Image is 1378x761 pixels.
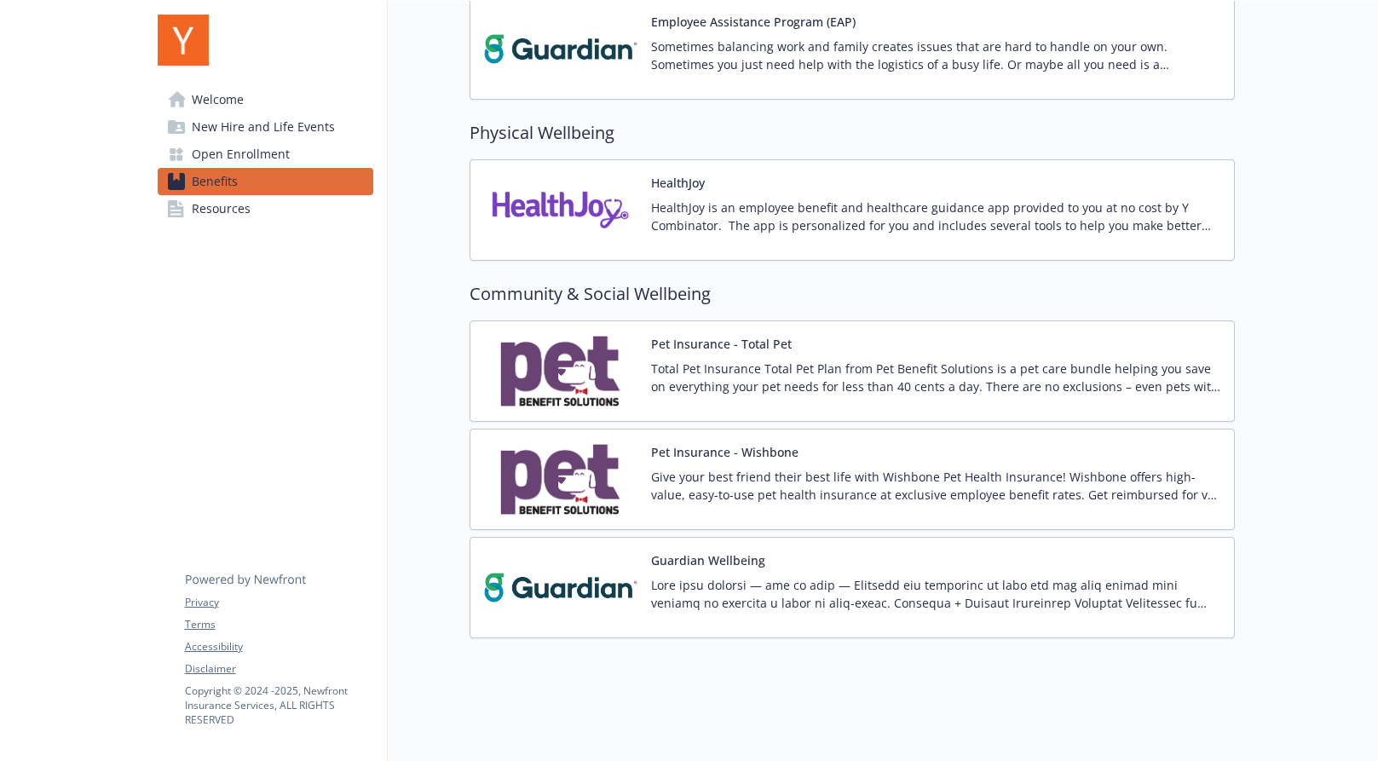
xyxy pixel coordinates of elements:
p: Sometimes balancing work and family creates issues that are hard to handle on your own. Sometimes... [651,37,1220,73]
button: HealthJoy [651,174,705,192]
img: HealthJoy, LLC carrier logo [484,174,637,246]
button: Pet Insurance - Wishbone [651,443,799,461]
h2: Community & Social Wellbeing [470,281,1235,307]
img: Pet Benefit Solutions carrier logo [484,443,637,516]
h2: Physical Wellbeing [470,120,1235,146]
p: HealthJoy is an employee benefit and healthcare guidance app provided to you at no cost by Y Comb... [651,199,1220,234]
button: Pet Insurance - Total Pet [651,335,792,353]
p: Lore ipsu dolorsi — ame co adip — Elitsedd eiu temporinc ut labo etd mag aliq enimad mini veniamq... [651,576,1220,612]
a: Privacy [185,595,372,610]
button: Guardian Wellbeing [651,551,765,569]
img: Guardian carrier logo [484,13,637,85]
span: Welcome [192,86,244,113]
img: Pet Benefit Solutions carrier logo [484,335,637,407]
a: Accessibility [185,639,372,654]
p: Copyright © 2024 - 2025 , Newfront Insurance Services, ALL RIGHTS RESERVED [185,683,372,727]
a: Resources [158,195,373,222]
span: Resources [192,195,251,222]
a: Terms [185,617,372,632]
a: Welcome [158,86,373,113]
a: New Hire and Life Events [158,113,373,141]
p: Total Pet Insurance Total Pet Plan from Pet Benefit Solutions is a pet care bundle helping you sa... [651,360,1220,395]
a: Benefits [158,168,373,195]
button: Employee Assistance Program (EAP) [651,13,856,31]
span: Open Enrollment [192,141,290,168]
p: Give your best friend their best life with Wishbone Pet Health Insurance! Wishbone offers high-va... [651,468,1220,504]
span: Benefits [192,168,238,195]
a: Disclaimer [185,661,372,677]
img: Guardian carrier logo [484,551,637,624]
a: Open Enrollment [158,141,373,168]
span: New Hire and Life Events [192,113,335,141]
